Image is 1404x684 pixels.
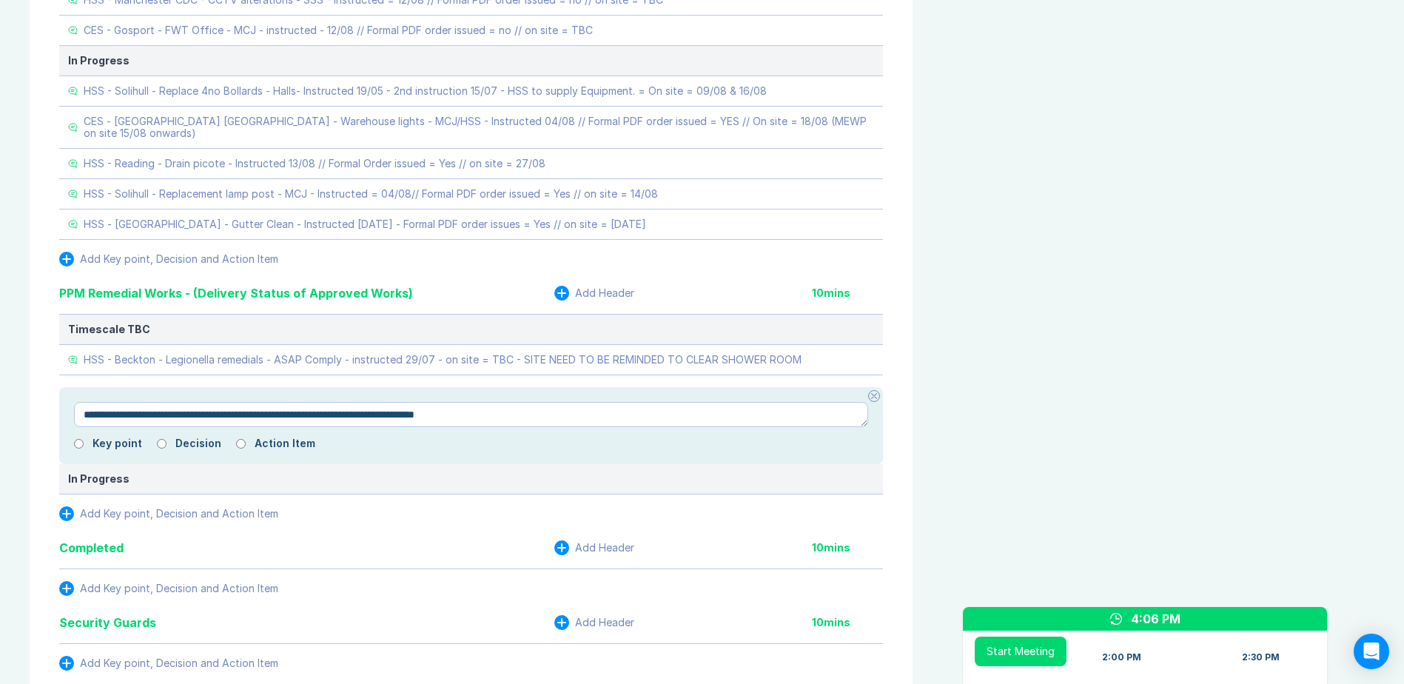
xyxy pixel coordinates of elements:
div: Add Header [575,542,634,554]
div: HSS - Beckton - Legionella remedials - ASAP Comply - instructed 29/07 - on site = TBC - SITE NEED... [84,354,802,366]
div: Add Header [575,287,634,299]
label: Key point [93,437,142,449]
div: HSS - Solihull - Replace 4no Bollards - Halls- Instructed 19/05 - 2nd instruction 15/07 - HSS to ... [84,85,767,97]
button: Add Key point, Decision and Action Item [59,581,278,596]
div: 2:30 PM [1242,651,1280,663]
div: Add Key point, Decision and Action Item [80,253,278,265]
div: HSS - Reading - Drain picote - Instructed 13/08 // Formal Order issued = Yes // on site = 27/08 [84,158,545,170]
div: PPM Remedial Works - (Delivery Status of Approved Works) [59,284,413,302]
div: CES - [GEOGRAPHIC_DATA] [GEOGRAPHIC_DATA] - Warehouse lights - MCJ/HSS - Instructed 04/08 // Form... [84,115,874,139]
div: In Progress [68,473,874,485]
div: Add Key point, Decision and Action Item [80,657,278,669]
button: Add Key point, Decision and Action Item [59,252,278,266]
div: HSS - Solihull - Replacement lamp post - MCJ - Instructed = 04/08// Formal PDF order issued = Yes... [84,188,658,200]
button: Add Key point, Decision and Action Item [59,656,278,671]
div: Completed [59,539,124,557]
button: Add Header [554,615,634,630]
div: Security Guards [59,614,156,631]
button: Add Header [554,540,634,555]
button: Add Header [554,286,634,301]
div: 10 mins [812,617,883,628]
button: Start Meeting [975,637,1067,666]
label: Action Item [255,437,315,449]
div: In Progress [68,55,874,67]
label: Decision [175,437,221,449]
button: Add Key point, Decision and Action Item [59,506,278,521]
div: Add Key point, Decision and Action Item [80,508,278,520]
div: Add Header [575,617,634,628]
div: 10 mins [812,542,883,554]
div: 4:06 PM [1131,610,1180,628]
div: 10 mins [812,287,883,299]
div: 2:00 PM [1102,651,1141,663]
div: Add Key point, Decision and Action Item [80,583,278,594]
div: Open Intercom Messenger [1354,634,1389,669]
div: Timescale TBC [68,323,874,335]
div: HSS - [GEOGRAPHIC_DATA] - Gutter Clean - Instructed [DATE] - Formal PDF order issues = Yes // on ... [84,218,646,230]
div: CES - Gosport - FWT Office - MCJ - instructed - 12/08 // Formal PDF order issued = no // on site ... [84,24,593,36]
